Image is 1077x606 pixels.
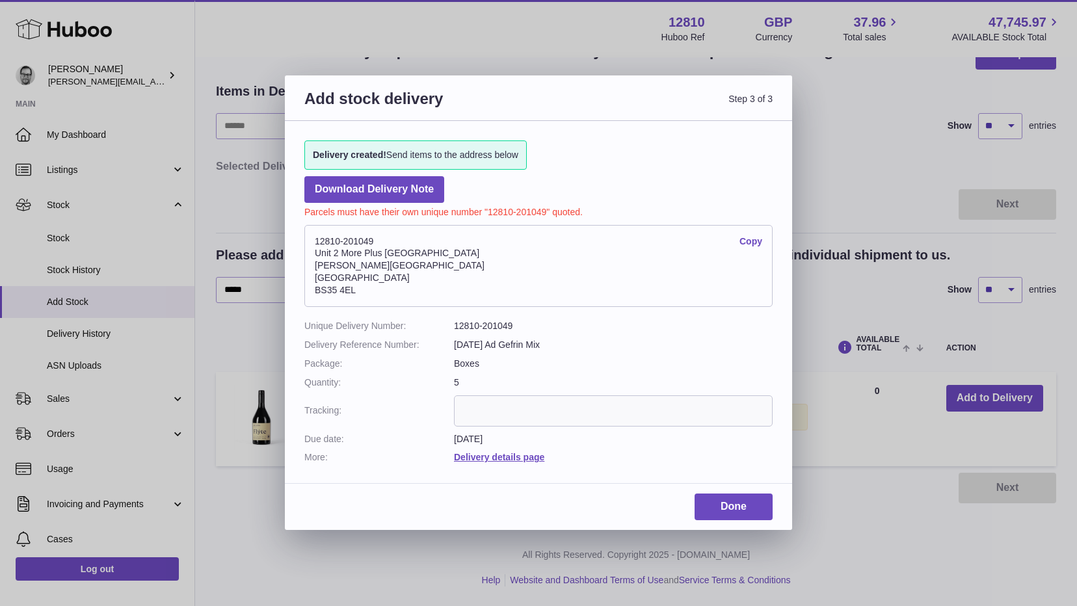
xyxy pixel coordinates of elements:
dd: [DATE] [454,433,773,445]
div: Domain: [DOMAIN_NAME] [34,34,143,44]
dt: More: [304,451,454,464]
address: 12810-201049 Unit 2 More Plus [GEOGRAPHIC_DATA] [PERSON_NAME][GEOGRAPHIC_DATA] [GEOGRAPHIC_DATA] ... [304,225,773,307]
span: Step 3 of 3 [538,88,773,124]
div: Keywords by Traffic [144,83,219,92]
a: Done [695,494,773,520]
a: Download Delivery Note [304,176,444,203]
img: tab_domain_overview_orange.svg [35,82,46,92]
div: v 4.0.25 [36,21,64,31]
dt: Package: [304,358,454,370]
dt: Due date: [304,433,454,445]
div: Domain Overview [49,83,116,92]
a: Delivery details page [454,452,544,462]
dd: Boxes [454,358,773,370]
dd: 5 [454,376,773,389]
dt: Tracking: [304,395,454,427]
dd: [DATE] Ad Gefrin Mix [454,339,773,351]
dt: Delivery Reference Number: [304,339,454,351]
p: Parcels must have their own unique number "12810-201049" quoted. [304,203,773,218]
dd: 12810-201049 [454,320,773,332]
a: Copy [739,235,762,248]
img: logo_orange.svg [21,21,31,31]
strong: Delivery created! [313,150,386,160]
span: Send items to the address below [313,149,518,161]
h3: Add stock delivery [304,88,538,124]
img: website_grey.svg [21,34,31,44]
dt: Unique Delivery Number: [304,320,454,332]
img: tab_keywords_by_traffic_grey.svg [129,82,140,92]
dt: Quantity: [304,376,454,389]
